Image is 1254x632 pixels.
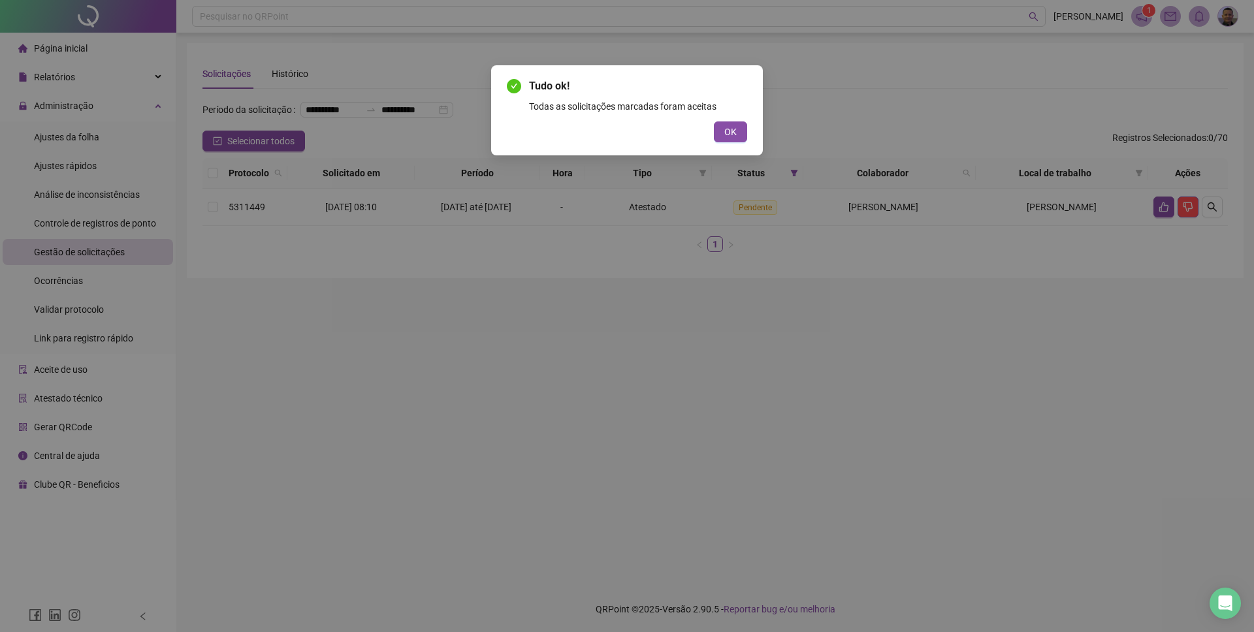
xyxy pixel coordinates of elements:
[529,78,747,94] span: Tudo ok!
[1210,588,1241,619] div: Open Intercom Messenger
[529,99,747,114] div: Todas as solicitações marcadas foram aceitas
[724,125,737,139] span: OK
[714,121,747,142] button: OK
[507,79,521,93] span: check-circle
